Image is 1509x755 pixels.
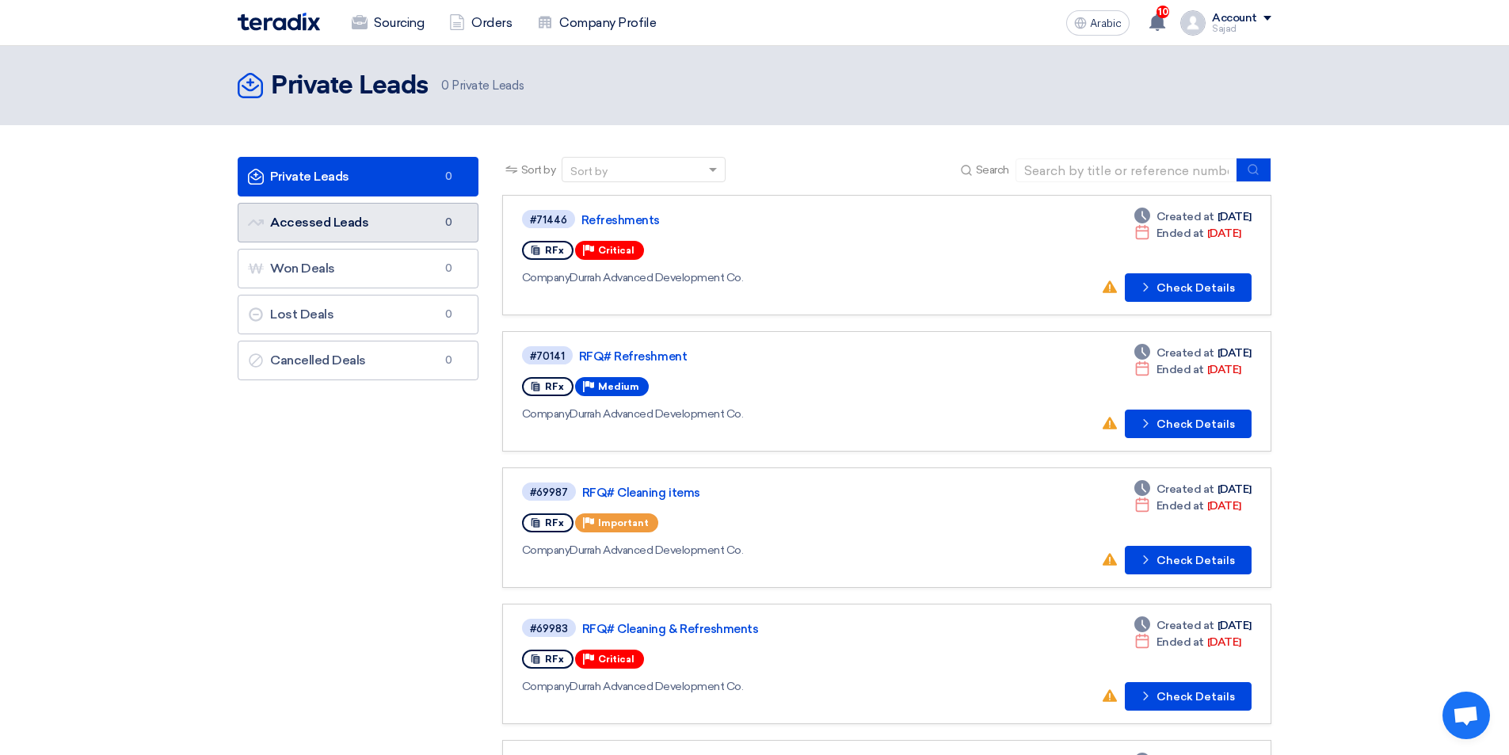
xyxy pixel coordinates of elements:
font: Created at [1157,619,1214,632]
font: 0 [441,78,449,93]
font: Created at [1157,482,1214,496]
font: Orders [471,15,512,30]
font: Sourcing [374,15,424,30]
font: Private Leads [452,78,524,93]
font: Cancelled Deals [270,353,366,368]
font: Ended at [1157,363,1204,376]
font: Won Deals [270,261,335,276]
font: #71446 [530,214,567,226]
font: Company [522,271,570,284]
font: Ended at [1157,499,1204,513]
button: Arabic [1066,10,1130,36]
a: Lost Deals0 [238,295,478,334]
font: 0 [445,354,452,366]
font: Critical [598,654,634,665]
a: Accessed Leads0 [238,203,478,242]
font: RFx [545,654,564,665]
a: Orders [436,6,524,40]
font: Important [598,517,649,528]
font: [DATE] [1207,227,1241,240]
font: Ended at [1157,227,1204,240]
font: Check Details [1157,418,1235,431]
a: Private Leads0 [238,157,478,196]
font: 0 [445,170,452,182]
font: Check Details [1157,554,1235,567]
div: Open chat [1442,692,1490,739]
font: Durrah Advanced Development Co. [570,407,743,421]
font: Lost Deals [270,307,333,322]
font: [DATE] [1207,499,1241,513]
a: Won Deals0 [238,249,478,288]
font: 10 [1158,6,1168,17]
font: Private Leads [270,169,349,184]
font: Durrah Advanced Development Co. [570,680,743,693]
a: RFQ# Refreshment [579,349,975,364]
img: profile_test.png [1180,10,1206,36]
font: [DATE] [1217,346,1252,360]
font: Critical [598,245,634,256]
font: #69983 [530,623,568,635]
a: Sourcing [339,6,436,40]
font: 0 [445,308,452,320]
font: Company [522,543,570,557]
button: Check Details [1125,410,1252,438]
img: Teradix logo [238,13,320,31]
font: Private Leads [271,74,429,99]
a: RFQ# Cleaning items [582,486,978,500]
font: Sort by [570,165,608,178]
font: Company Profile [559,15,656,30]
font: Refreshments [581,213,660,227]
font: 0 [445,262,452,274]
font: 0 [445,216,452,228]
font: Created at [1157,346,1214,360]
font: Check Details [1157,690,1235,704]
button: Check Details [1125,546,1252,574]
font: Sort by [521,163,556,177]
button: Check Details [1125,682,1252,711]
font: [DATE] [1207,635,1241,649]
font: #69987 [530,486,568,498]
input: Search by title or reference number [1016,158,1237,182]
a: Cancelled Deals0 [238,341,478,380]
font: [DATE] [1217,210,1252,223]
font: RFQ# Cleaning items [582,486,700,500]
font: Account [1212,11,1257,25]
a: Refreshments [581,213,977,227]
font: #70141 [530,350,565,362]
font: Company [522,407,570,421]
font: RFQ# Refreshment [579,349,687,364]
font: Durrah Advanced Development Co. [570,543,743,557]
font: Accessed Leads [270,215,368,230]
font: Durrah Advanced Development Co. [570,271,743,284]
font: [DATE] [1217,619,1252,632]
font: Medium [598,381,639,392]
font: Company [522,680,570,693]
font: [DATE] [1217,482,1252,496]
font: RFx [545,245,564,256]
font: Ended at [1157,635,1204,649]
font: Sajad [1212,24,1237,34]
font: [DATE] [1207,363,1241,376]
font: RFx [545,381,564,392]
font: Check Details [1157,281,1235,295]
font: RFQ# Cleaning & Refreshments [582,622,759,636]
a: RFQ# Cleaning & Refreshments [582,622,978,636]
font: RFx [545,517,564,528]
font: Arabic [1090,17,1122,30]
font: Created at [1157,210,1214,223]
font: Search [976,163,1009,177]
button: Check Details [1125,273,1252,302]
